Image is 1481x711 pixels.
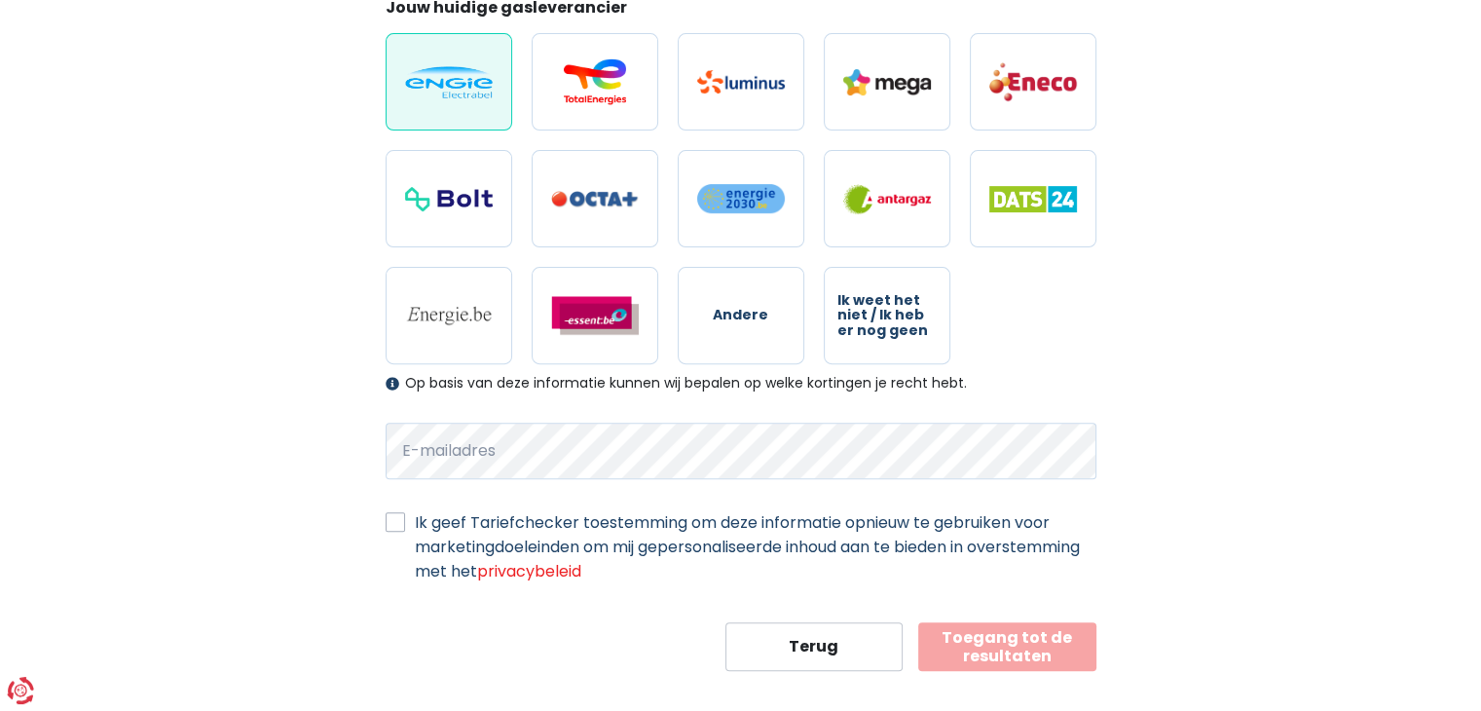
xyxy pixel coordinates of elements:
img: Eneco [989,61,1077,102]
img: Luminus [697,70,785,94]
span: Andere [713,308,768,322]
img: Antargaz [843,184,931,214]
a: privacybeleid [477,560,581,582]
img: Energie.be [405,305,493,326]
img: Bolt [405,187,493,211]
button: Terug [725,622,904,671]
img: Essent [551,296,639,335]
img: Mega [843,69,931,95]
img: Total Energies / Lampiris [551,58,639,105]
img: Octa+ [551,191,639,207]
span: Ik weet het niet / Ik heb er nog geen [837,293,937,338]
img: Energie2030 [697,183,785,214]
img: Engie / Electrabel [405,66,493,98]
button: Toegang tot de resultaten [918,622,1096,671]
label: Ik geef Tariefchecker toestemming om deze informatie opnieuw te gebruiken voor marketingdoeleinde... [415,510,1096,583]
div: Op basis van deze informatie kunnen wij bepalen op welke kortingen je recht hebt. [386,375,1096,392]
img: Dats 24 [989,186,1077,212]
